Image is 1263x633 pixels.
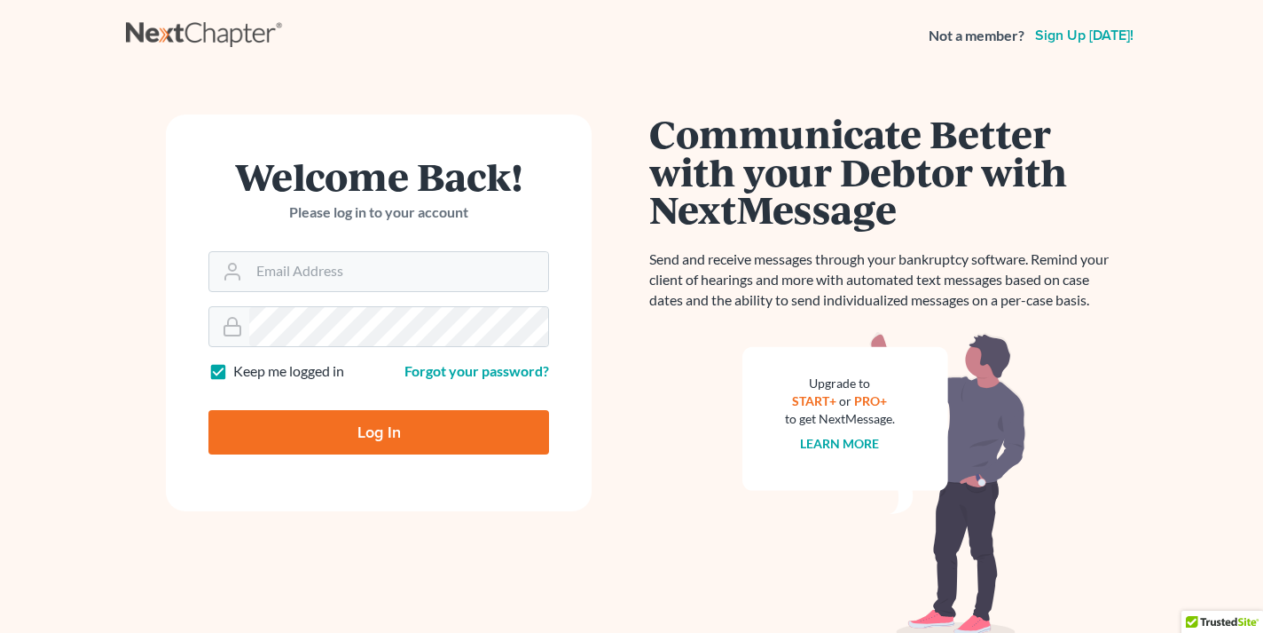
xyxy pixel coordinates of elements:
[208,410,549,455] input: Log In
[649,249,1119,311] p: Send and receive messages through your bankruptcy software. Remind your client of hearings and mo...
[855,393,888,408] a: PRO+
[785,375,895,392] div: Upgrade to
[404,362,549,379] a: Forgot your password?
[208,202,549,223] p: Please log in to your account
[233,361,344,382] label: Keep me logged in
[208,157,549,195] h1: Welcome Back!
[929,26,1024,46] strong: Not a member?
[801,436,880,451] a: Learn more
[249,252,548,291] input: Email Address
[840,393,852,408] span: or
[649,115,1119,228] h1: Communicate Better with your Debtor with NextMessage
[1032,28,1137,43] a: Sign up [DATE]!
[793,393,837,408] a: START+
[785,410,895,428] div: to get NextMessage.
